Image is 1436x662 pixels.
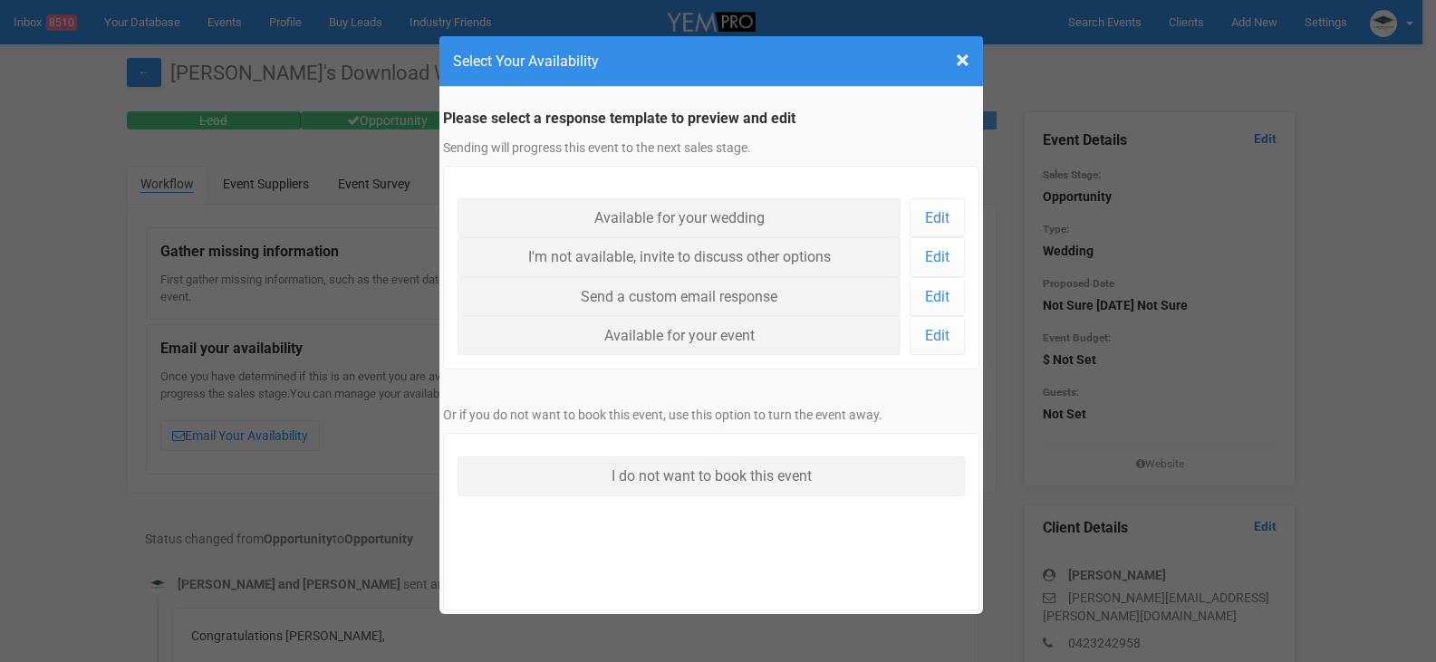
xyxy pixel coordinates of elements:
p: Or if you do not want to book this event, use this option to turn the event away. [443,406,979,424]
a: Available for your event [458,316,901,355]
a: Send a custom email response [458,277,901,316]
a: Available for your wedding [458,198,901,237]
a: I'm not available, invite to discuss other options [458,237,901,276]
span: × [956,45,969,75]
a: Edit [910,198,965,237]
p: Sending will progress this event to the next sales stage. [443,139,979,157]
a: Edit [910,237,965,276]
a: Edit [910,316,965,355]
legend: Please select a response template to preview and edit [443,109,979,130]
a: Edit [910,277,965,316]
h4: Select Your Availability [453,50,969,72]
a: I do not want to book this event [458,456,965,495]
